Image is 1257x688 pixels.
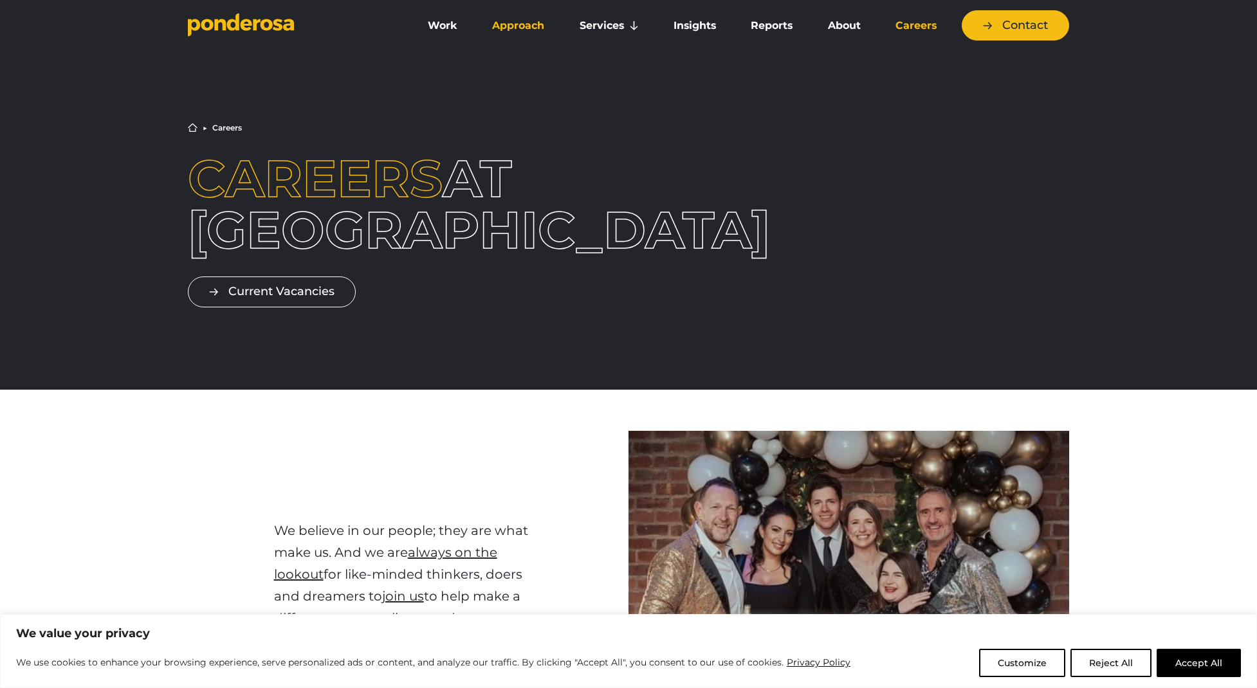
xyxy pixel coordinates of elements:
[16,626,1241,641] p: We value your privacy
[188,123,197,132] a: Home
[1157,649,1241,677] button: Accept All
[812,12,875,39] a: About
[413,12,472,39] a: Work
[659,12,731,39] a: Insights
[382,588,424,604] a: join us
[881,12,951,39] a: Careers
[188,153,544,256] h1: at [GEOGRAPHIC_DATA]
[962,10,1069,41] a: Contact
[188,13,394,39] a: Go to homepage
[188,276,356,307] a: Current Vacancies
[565,12,654,39] a: Services
[1070,649,1151,677] button: Reject All
[274,520,543,629] p: We believe in our people; they are what make us. And we are for like-minded thinkers, doers and d...
[212,124,242,132] li: Careers
[477,12,559,39] a: Approach
[979,649,1065,677] button: Customize
[203,124,207,132] li: ▶︎
[736,12,807,39] a: Reports
[16,655,851,670] p: We use cookies to enhance your browsing experience, serve personalized ads or content, and analyz...
[188,147,443,210] span: Careers
[786,655,851,670] a: Privacy Policy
